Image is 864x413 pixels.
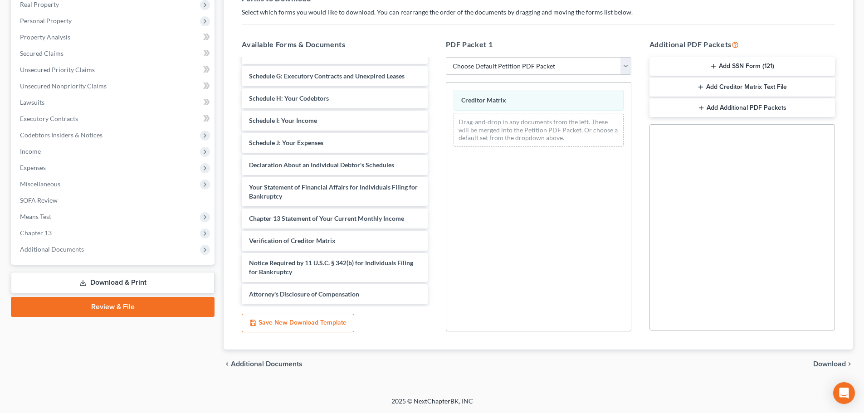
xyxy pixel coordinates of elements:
[649,98,835,117] button: Add Additional PDF Packets
[813,360,846,368] span: Download
[242,39,427,50] h5: Available Forms & Documents
[249,117,317,124] span: Schedule I: Your Income
[20,82,107,90] span: Unsecured Nonpriority Claims
[224,360,231,368] i: chevron_left
[249,72,405,80] span: Schedule G: Executory Contracts and Unexpired Leases
[649,57,835,76] button: Add SSN Form (121)
[20,33,70,41] span: Property Analysis
[11,297,215,317] a: Review & File
[249,139,323,146] span: Schedule J: Your Expenses
[13,111,215,127] a: Executory Contracts
[242,314,354,333] button: Save New Download Template
[13,192,215,209] a: SOFA Review
[249,161,394,169] span: Declaration About an Individual Debtor's Schedules
[20,164,46,171] span: Expenses
[13,94,215,111] a: Lawsuits
[20,98,44,106] span: Lawsuits
[649,78,835,97] button: Add Creditor Matrix Text File
[249,259,413,276] span: Notice Required by 11 U.S.C. § 342(b) for Individuals Filing for Bankruptcy
[11,272,215,293] a: Download & Print
[20,147,41,155] span: Income
[174,397,691,413] div: 2025 © NextChapterBK, INC
[20,180,60,188] span: Miscellaneous
[249,214,404,222] span: Chapter 13 Statement of Your Current Monthly Income
[833,382,855,404] div: Open Intercom Messenger
[224,360,303,368] a: chevron_left Additional Documents
[231,360,303,368] span: Additional Documents
[20,213,51,220] span: Means Test
[249,290,359,298] span: Attorney's Disclosure of Compensation
[813,360,853,368] button: Download chevron_right
[454,113,624,147] div: Drag-and-drop in any documents from the left. These will be merged into the Petition PDF Packet. ...
[242,8,835,17] p: Select which forms you would like to download. You can rearrange the order of the documents by dr...
[20,49,63,57] span: Secured Claims
[249,237,336,244] span: Verification of Creditor Matrix
[20,229,52,237] span: Chapter 13
[249,183,418,200] span: Your Statement of Financial Affairs for Individuals Filing for Bankruptcy
[20,245,84,253] span: Additional Documents
[249,50,399,58] span: Schedule E/F: Creditors Who Have Unsecured Claims
[649,39,835,50] h5: Additional PDF Packets
[20,17,72,24] span: Personal Property
[446,39,631,50] h5: PDF Packet 1
[20,115,78,122] span: Executory Contracts
[20,0,59,8] span: Real Property
[20,66,95,73] span: Unsecured Priority Claims
[13,45,215,62] a: Secured Claims
[461,96,506,104] span: Creditor Matrix
[20,131,103,139] span: Codebtors Insiders & Notices
[20,196,58,204] span: SOFA Review
[249,94,329,102] span: Schedule H: Your Codebtors
[13,29,215,45] a: Property Analysis
[13,78,215,94] a: Unsecured Nonpriority Claims
[846,360,853,368] i: chevron_right
[13,62,215,78] a: Unsecured Priority Claims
